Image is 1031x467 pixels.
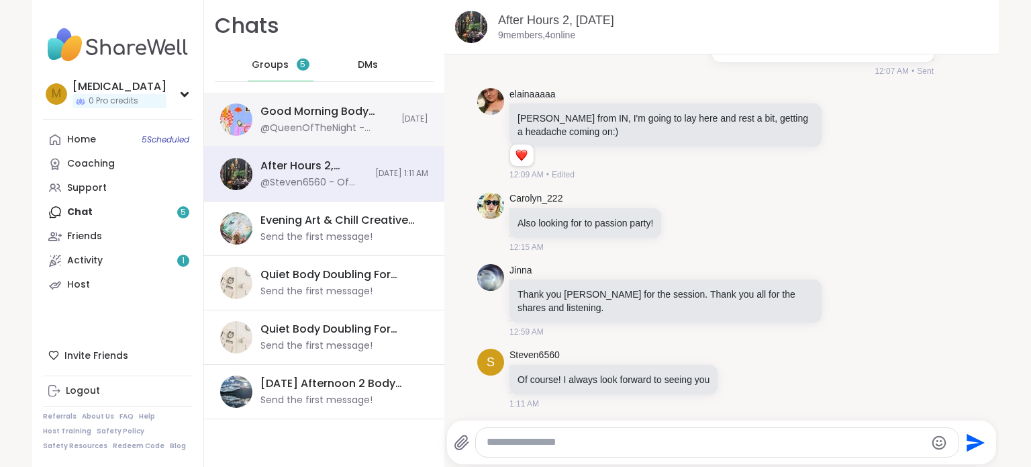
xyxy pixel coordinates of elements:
[875,65,909,77] span: 12:07 AM
[43,412,77,421] a: Referrals
[43,128,193,152] a: Home5Scheduled
[358,58,378,72] span: DMs
[546,169,549,181] span: •
[67,133,96,146] div: Home
[52,85,61,103] span: M
[82,412,114,421] a: About Us
[260,230,373,244] div: Send the first message!
[260,122,393,135] div: @QueenOfTheNight - meeting over!
[514,150,528,161] button: Reactions: love
[552,169,575,181] span: Edited
[498,29,575,42] p: 9 members, 4 online
[498,13,614,27] a: After Hours 2, [DATE]
[43,22,193,69] img: ShareWell Nav Logo
[375,168,428,179] span: [DATE] 1:11 AM
[260,267,420,282] div: Quiet Body Doubling For Productivity - [DATE]
[170,441,186,451] a: Blog
[477,192,504,219] img: https://sharewell-space-live.sfo3.digitaloceanspaces.com/user-generated/0d92a1c0-b5fe-436d-b9ab-5...
[43,379,193,403] a: Logout
[518,373,709,386] p: Of course! I always look forward to seeing you
[43,249,193,273] a: Activity1
[182,255,185,267] span: 1
[142,134,189,145] span: 5 Scheduled
[518,112,814,138] p: [PERSON_NAME] from IN, I'm going to lay here and rest a bit, getting a headache coming on:)
[220,212,252,245] img: Evening Art & Chill Creative Body Doubling , Oct 07
[220,376,252,408] img: Tuesday Afternoon 2 Body Doublers and Chillers!, Oct 07
[401,114,428,125] span: [DATE]
[487,353,495,372] span: S
[509,349,560,362] a: Steven6560
[43,176,193,200] a: Support
[72,79,166,94] div: [MEDICAL_DATA]
[220,321,252,353] img: Quiet Body Doubling For Productivity - Tuesday, Oct 07
[260,376,420,391] div: [DATE] Afternoon 2 Body Doublers and Chillers!, [DATE]
[220,267,252,299] img: Quiet Body Doubling For Productivity - Tuesday, Oct 07
[917,65,934,77] span: Sent
[67,181,107,195] div: Support
[518,216,653,230] p: Also looking for to passion party!
[510,144,534,166] div: Reaction list
[509,169,544,181] span: 12:09 AM
[215,11,279,41] h1: Chats
[477,264,504,291] img: https://sharewell-space-live.sfo3.digitaloceanspaces.com/user-generated/c722de09-23e1-4113-a62c-2...
[260,394,373,407] div: Send the first message!
[260,159,367,173] div: After Hours 2, [DATE]
[67,278,90,292] div: Host
[43,152,193,176] a: Coaching
[509,264,532,278] a: Jinna
[89,95,138,107] span: 0 Pro credits
[477,88,504,115] img: https://sharewell-space-live.sfo3.digitaloceanspaces.com/user-generated/b06f800e-e85b-4edd-a3a5-6...
[912,65,914,77] span: •
[931,435,947,451] button: Emoji picker
[97,427,144,436] a: Safety Policy
[509,326,544,338] span: 12:59 AM
[43,224,193,249] a: Friends
[959,427,989,458] button: Send
[67,230,102,243] div: Friends
[67,157,115,171] div: Coaching
[67,254,103,267] div: Activity
[220,158,252,190] img: After Hours 2, Oct 04
[139,412,155,421] a: Help
[252,58,289,72] span: Groups
[509,88,556,101] a: elainaaaaa
[455,11,487,43] img: After Hours 2, Oct 04
[300,59,305,71] span: 5
[260,104,393,119] div: Good Morning Body Doubling For Productivity, [DATE]
[43,343,193,368] div: Invite Friends
[260,213,420,228] div: Evening Art & Chill Creative Body Doubling , [DATE]
[119,412,134,421] a: FAQ
[509,192,562,206] a: Carolyn_222
[518,288,814,314] p: Thank you [PERSON_NAME] for the session. Thank you all for the shares and listening.
[260,339,373,353] div: Send the first message!
[260,176,367,189] div: @Steven6560 - Of course! I always look forward to seeing you
[260,322,420,337] div: Quiet Body Doubling For Productivity - [DATE]
[43,441,107,451] a: Safety Resources
[509,241,544,253] span: 12:15 AM
[43,273,193,297] a: Host
[487,435,925,450] textarea: Type your message
[43,427,91,436] a: Host Training
[113,441,164,451] a: Redeem Code
[509,398,539,410] span: 1:11 AM
[260,285,373,298] div: Send the first message!
[66,384,100,398] div: Logout
[220,103,252,136] img: Good Morning Body Doubling For Productivity, Oct 07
